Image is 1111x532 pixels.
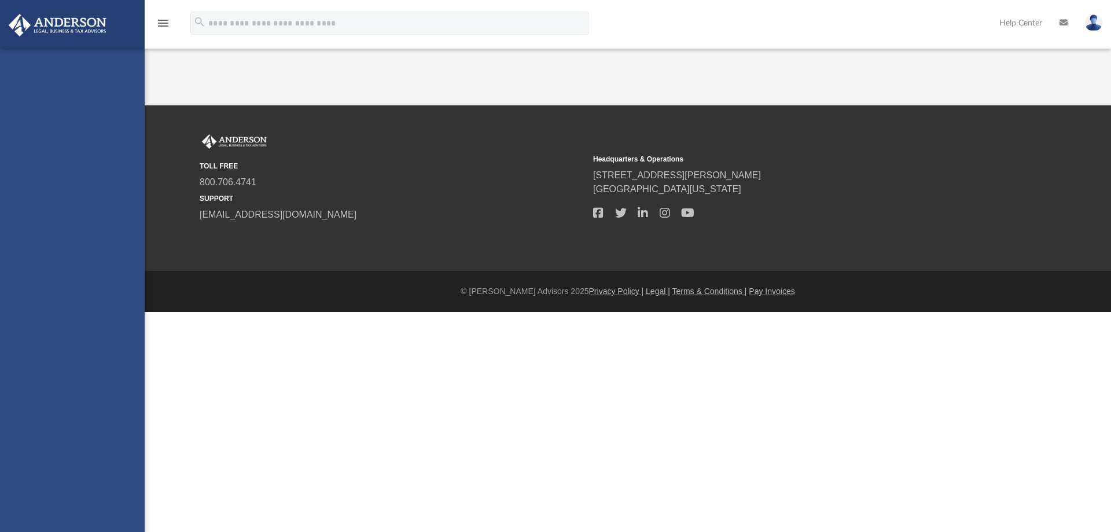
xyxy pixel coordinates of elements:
a: [STREET_ADDRESS][PERSON_NAME] [593,170,761,180]
img: Anderson Advisors Platinum Portal [5,14,110,36]
img: Anderson Advisors Platinum Portal [200,134,269,149]
a: Privacy Policy | [589,287,644,296]
i: menu [156,16,170,30]
div: © [PERSON_NAME] Advisors 2025 [145,285,1111,298]
small: Headquarters & Operations [593,154,978,164]
a: [EMAIL_ADDRESS][DOMAIN_NAME] [200,210,356,219]
small: TOLL FREE [200,161,585,171]
a: Legal | [646,287,670,296]
small: SUPPORT [200,193,585,204]
i: search [193,16,206,28]
a: Pay Invoices [749,287,794,296]
a: [GEOGRAPHIC_DATA][US_STATE] [593,184,741,194]
a: Terms & Conditions | [672,287,747,296]
a: 800.706.4741 [200,177,256,187]
a: menu [156,22,170,30]
img: User Pic [1085,14,1102,31]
